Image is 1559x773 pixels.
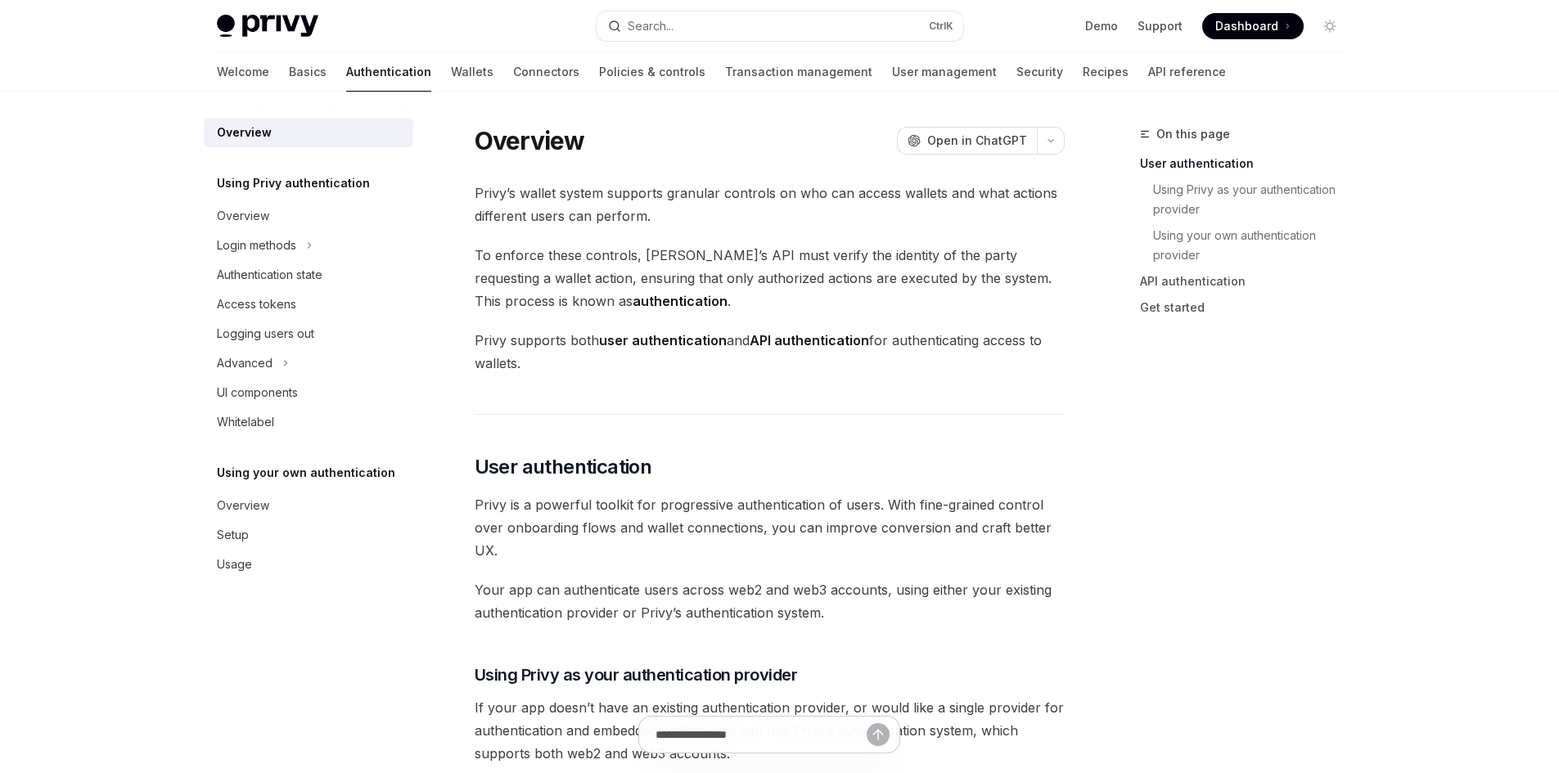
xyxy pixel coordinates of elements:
[656,717,867,753] input: Ask a question...
[204,231,413,260] button: Login methods
[475,578,1065,624] span: Your app can authenticate users across web2 and web3 accounts, using either your existing authent...
[633,293,728,309] strong: authentication
[475,126,585,155] h1: Overview
[1140,268,1356,294] a: API authentication
[475,696,1065,765] span: If your app doesn’t have an existing authentication provider, or would like a single provider for...
[725,52,872,92] a: Transaction management
[599,332,727,348] strong: user authentication
[289,52,327,92] a: Basics
[204,550,413,579] a: Usage
[217,496,269,515] div: Overview
[217,236,296,255] div: Login methods
[599,52,705,92] a: Policies & controls
[1148,52,1226,92] a: API reference
[1138,18,1183,34] a: Support
[204,491,413,520] a: Overview
[451,52,493,92] a: Wallets
[204,260,413,290] a: Authentication state
[1016,52,1063,92] a: Security
[346,52,431,92] a: Authentication
[1140,177,1356,222] a: Using Privy as your authentication provider
[217,52,269,92] a: Welcome
[475,244,1065,312] span: To enforce these controls, [PERSON_NAME]’s API must verify the identity of the party requesting a...
[1140,294,1356,321] a: Get started
[475,182,1065,227] span: Privy’s wallet system supports granular controls on who can access wallets and what actions diffe...
[217,15,318,38] img: light logo
[217,265,322,285] div: Authentication state
[217,294,296,314] div: Access tokens
[1083,52,1129,92] a: Recipes
[475,493,1065,562] span: Privy is a powerful toolkit for progressive authentication of users. With fine-grained control ov...
[892,52,997,92] a: User management
[897,127,1037,155] button: Open in ChatGPT
[929,20,953,33] span: Ctrl K
[204,348,413,378] button: Advanced
[217,383,298,402] div: UI components
[204,201,413,231] a: Overview
[475,663,798,686] span: Using Privy as your authentication provider
[1317,13,1343,39] button: Toggle dark mode
[217,525,249,545] div: Setup
[597,11,963,41] button: Search...CtrlK
[1140,222,1356,268] a: Using your own authentication provider
[475,329,1065,375] span: Privy supports both and for authenticating access to wallets.
[217,353,273,373] div: Advanced
[217,123,272,142] div: Overview
[1202,13,1304,39] a: Dashboard
[1215,18,1278,34] span: Dashboard
[204,407,413,437] a: Whitelabel
[217,555,252,574] div: Usage
[1140,151,1356,177] a: User authentication
[867,723,890,746] button: Send message
[217,173,370,193] h5: Using Privy authentication
[1085,18,1118,34] a: Demo
[927,133,1027,149] span: Open in ChatGPT
[217,324,314,344] div: Logging users out
[475,454,652,480] span: User authentication
[204,290,413,319] a: Access tokens
[1156,124,1230,144] span: On this page
[217,412,274,432] div: Whitelabel
[204,118,413,147] a: Overview
[204,319,413,348] a: Logging users out
[204,378,413,407] a: UI components
[628,16,674,36] div: Search...
[217,463,395,483] h5: Using your own authentication
[750,332,869,348] strong: API authentication
[217,206,269,226] div: Overview
[513,52,579,92] a: Connectors
[204,520,413,550] a: Setup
